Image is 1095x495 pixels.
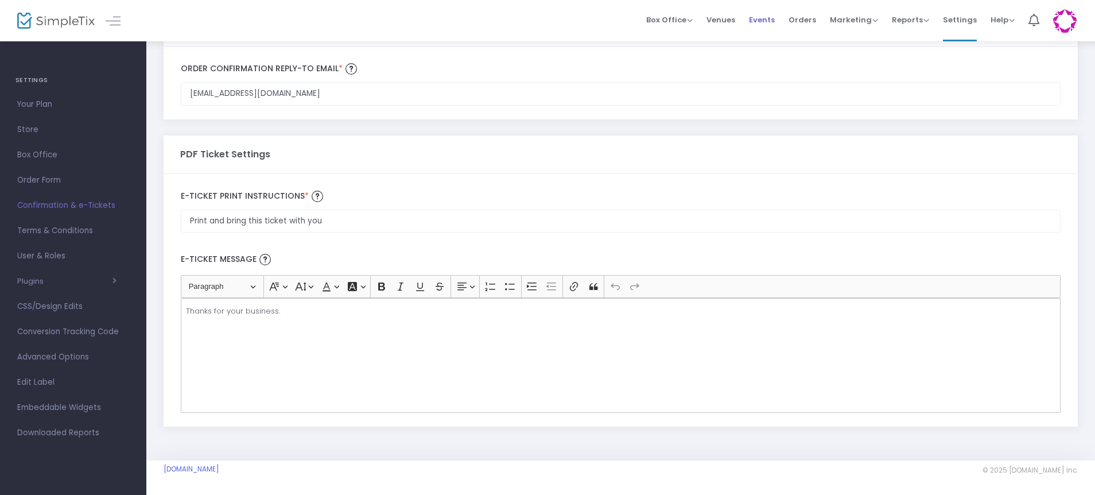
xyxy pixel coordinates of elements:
[189,280,248,293] span: Paragraph
[17,249,129,264] span: User & Roles
[184,277,261,295] button: Paragraph
[789,5,816,34] span: Orders
[312,191,323,202] img: question-mark
[186,305,1055,317] p: Thanks for your business.
[991,14,1015,25] span: Help
[181,298,1061,413] div: Rich Text Editor, main
[17,299,129,314] span: CSS/Design Edits
[17,426,129,440] span: Downloaded Reports
[181,210,1061,233] input: Appears on top of etickets
[180,150,270,159] h3: PDF Ticket Settings
[15,69,131,92] h4: SETTINGS
[259,254,271,265] img: question-mark
[17,400,129,415] span: Embeddable Widgets
[830,14,878,25] span: Marketing
[17,350,129,365] span: Advanced Options
[983,466,1078,475] span: © 2025 [DOMAIN_NAME] Inc.
[17,173,129,188] span: Order Form
[943,5,977,34] span: Settings
[164,465,219,474] a: [DOMAIN_NAME]
[175,244,1066,274] label: E-Ticket Message
[749,5,775,34] span: Events
[17,375,129,390] span: Edit Label
[17,148,129,163] span: Box Office
[17,223,129,238] span: Terms & Conditions
[345,63,357,75] img: question-mark
[17,324,129,339] span: Conversion Tracking Code
[181,60,1061,78] label: Order Confirmation Reply-to email
[181,275,1061,298] div: Editor toolbar
[17,122,129,137] span: Store
[181,188,1061,205] label: E-Ticket print Instructions
[17,198,129,213] span: Confirmation & e-Tickets
[892,14,929,25] span: Reports
[17,277,117,286] button: Plugins
[646,14,693,25] span: Box Office
[17,97,129,112] span: Your Plan
[181,82,1061,106] input: Enter email
[706,5,735,34] span: Venues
